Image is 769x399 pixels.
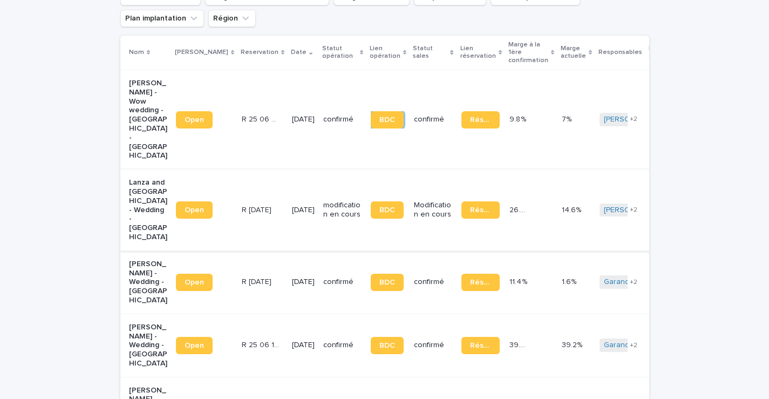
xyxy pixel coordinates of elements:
[292,341,315,350] p: [DATE]
[470,342,491,349] span: Réservation
[292,115,315,124] p: [DATE]
[323,115,362,124] p: confirmé
[371,274,404,291] a: BDC
[371,337,404,354] a: BDC
[323,278,362,287] p: confirmé
[322,43,357,63] p: Statut opération
[129,79,167,160] p: [PERSON_NAME] - Wow wedding - [GEOGRAPHIC_DATA] - [GEOGRAPHIC_DATA]
[379,279,395,286] span: BDC
[176,111,213,129] a: Open
[379,206,395,214] span: BDC
[414,115,452,124] p: confirmé
[185,206,204,214] span: Open
[292,206,315,215] p: [DATE]
[562,275,579,287] p: 1.6%
[630,116,637,123] span: + 2
[242,204,274,215] p: R 24 12 2052
[509,339,531,350] p: 39.2 %
[604,206,663,215] a: [PERSON_NAME]
[470,206,491,214] span: Réservation
[241,46,278,58] p: Reservation
[562,113,574,124] p: 7%
[371,201,404,219] a: BDC
[129,260,167,305] p: [PERSON_NAME] - Wedding - [GEOGRAPHIC_DATA]
[604,278,662,287] a: Garance Oboeuf
[630,279,637,286] span: + 2
[509,204,531,215] p: 26.9 %
[598,46,642,58] p: Responsables
[323,341,362,350] p: confirmé
[470,279,491,286] span: Réservation
[176,274,213,291] a: Open
[649,43,693,63] p: Plan d'implantation
[414,278,452,287] p: confirmé
[208,10,256,27] button: Région
[562,204,583,215] p: 14.6%
[185,116,204,124] span: Open
[175,46,228,58] p: [PERSON_NAME]
[370,43,400,63] p: Lien opération
[604,115,663,124] a: [PERSON_NAME]
[379,116,395,124] span: BDC
[414,341,452,350] p: confirmé
[185,342,204,349] span: Open
[242,339,282,350] p: R 25 06 1692
[509,113,528,124] p: 9.8 %
[414,201,452,219] p: Modification en cours
[120,10,204,27] button: Plan implantation
[461,111,500,129] a: Réservation
[461,201,500,219] a: Réservation
[508,39,548,66] p: Marge à la 1ère confirmation
[470,116,491,124] span: Réservation
[630,342,637,349] span: + 2
[604,341,662,350] a: Garance Oboeuf
[561,43,586,63] p: Marge actuelle
[185,279,204,286] span: Open
[129,178,167,242] p: Lanza and [GEOGRAPHIC_DATA] - Wedding - [GEOGRAPHIC_DATA]
[323,201,362,219] p: modification en cours
[460,43,496,63] p: Lien réservation
[176,337,213,354] a: Open
[129,46,144,58] p: Nom
[461,337,500,354] a: Réservation
[630,207,637,213] span: + 2
[562,339,584,350] p: 39.2%
[371,111,404,129] a: BDC
[292,278,315,287] p: [DATE]
[291,46,307,58] p: Date
[509,275,529,287] p: 11.4 %
[242,275,274,287] p: R 25 04 1876
[413,43,447,63] p: Statut sales
[242,113,282,124] p: R 25 06 2861
[176,201,213,219] a: Open
[379,342,395,349] span: BDC
[461,274,500,291] a: Réservation
[129,323,167,368] p: [PERSON_NAME] - Wedding - [GEOGRAPHIC_DATA]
